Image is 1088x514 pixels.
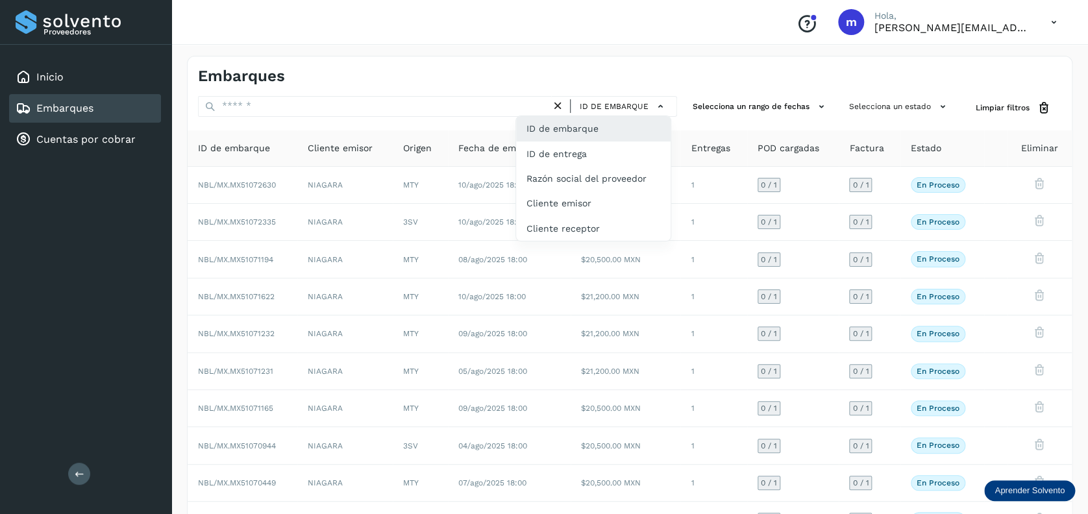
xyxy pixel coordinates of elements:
[995,485,1065,496] p: Aprender Solvento
[984,480,1075,501] div: Aprender Solvento
[516,116,671,141] div: ID de embarque
[874,21,1030,34] p: mariela.santiago@fsdelnorte.com
[43,27,156,36] p: Proveedores
[9,94,161,123] div: Embarques
[516,166,671,191] div: Razón social del proveedor
[36,102,93,114] a: Embarques
[9,125,161,154] div: Cuentas por cobrar
[9,63,161,92] div: Inicio
[516,216,671,241] div: Cliente receptor
[516,191,671,215] div: Cliente emisor
[36,133,136,145] a: Cuentas por cobrar
[36,71,64,83] a: Inicio
[516,141,671,166] div: ID de entrega
[874,10,1030,21] p: Hola,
